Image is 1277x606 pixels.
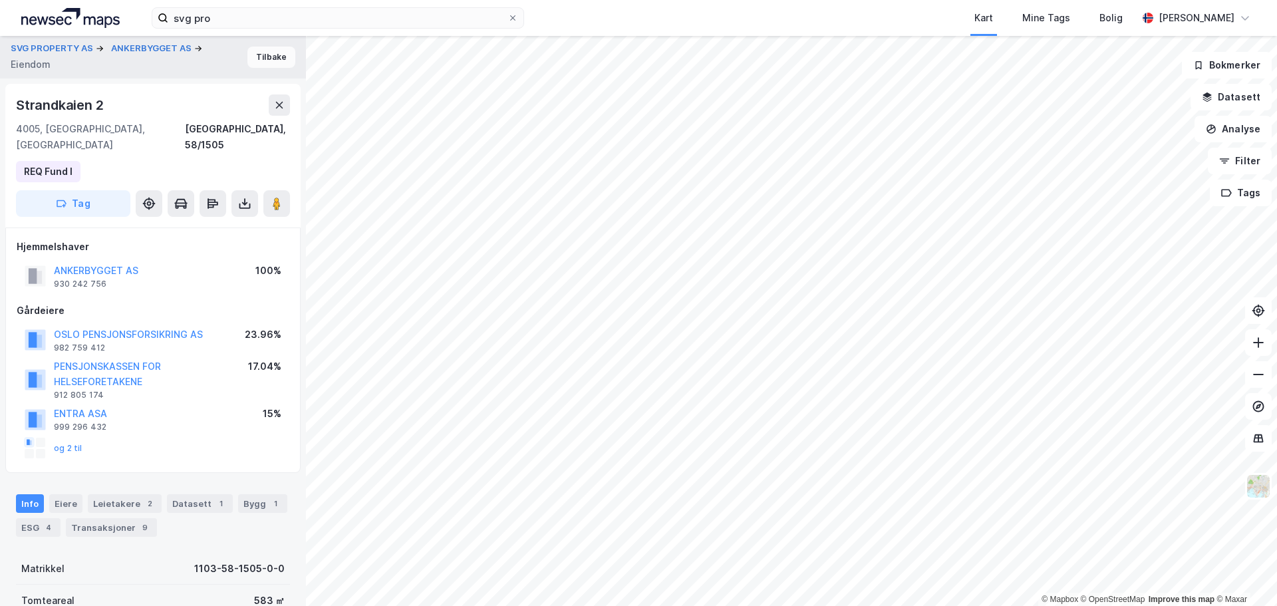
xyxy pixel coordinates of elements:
[16,494,44,513] div: Info
[143,497,156,510] div: 2
[1210,542,1277,606] div: Kontrollprogram for chat
[21,8,120,28] img: logo.a4113a55bc3d86da70a041830d287a7e.svg
[54,422,106,432] div: 999 296 432
[974,10,993,26] div: Kart
[54,343,105,353] div: 982 759 412
[1210,180,1272,206] button: Tags
[1208,148,1272,174] button: Filter
[54,279,106,289] div: 930 242 756
[17,303,289,319] div: Gårdeiere
[54,390,104,400] div: 912 805 174
[17,239,289,255] div: Hjemmelshaver
[16,190,130,217] button: Tag
[111,42,194,55] button: ANKERBYGGET AS
[263,406,281,422] div: 15%
[16,518,61,537] div: ESG
[66,518,157,537] div: Transaksjoner
[167,494,233,513] div: Datasett
[269,497,282,510] div: 1
[16,94,106,116] div: Strandkaien 2
[24,164,72,180] div: REQ Fund I
[49,494,82,513] div: Eiere
[168,8,507,28] input: Søk på adresse, matrikkel, gårdeiere, leietakere eller personer
[1191,84,1272,110] button: Datasett
[1246,474,1271,499] img: Z
[1022,10,1070,26] div: Mine Tags
[1159,10,1234,26] div: [PERSON_NAME]
[42,521,55,534] div: 4
[248,359,281,375] div: 17.04%
[185,121,290,153] div: [GEOGRAPHIC_DATA], 58/1505
[1099,10,1123,26] div: Bolig
[1195,116,1272,142] button: Analyse
[1149,595,1214,604] a: Improve this map
[194,561,285,577] div: 1103-58-1505-0-0
[1042,595,1078,604] a: Mapbox
[88,494,162,513] div: Leietakere
[1081,595,1145,604] a: OpenStreetMap
[238,494,287,513] div: Bygg
[245,327,281,343] div: 23.96%
[1182,52,1272,78] button: Bokmerker
[16,121,185,153] div: 4005, [GEOGRAPHIC_DATA], [GEOGRAPHIC_DATA]
[11,57,51,73] div: Eiendom
[21,561,65,577] div: Matrikkel
[214,497,227,510] div: 1
[247,47,295,68] button: Tilbake
[138,521,152,534] div: 9
[11,42,96,55] button: SVG PROPERTY AS
[1210,542,1277,606] iframe: Chat Widget
[255,263,281,279] div: 100%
